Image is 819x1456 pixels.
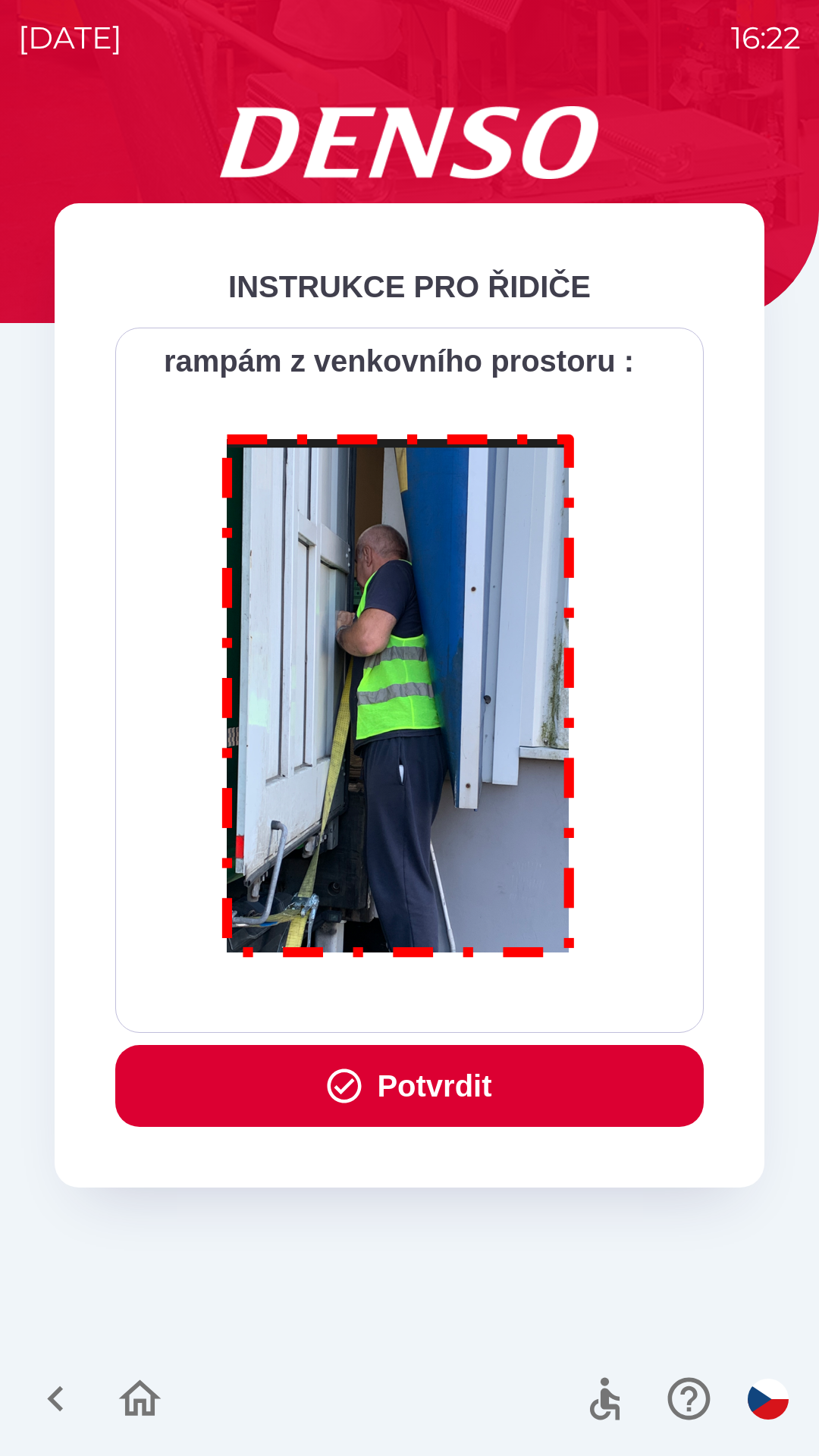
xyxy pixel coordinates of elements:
[748,1379,789,1420] img: cs flag
[205,414,593,971] img: M8MNayrTL6gAAAABJRU5ErkJggg==
[731,15,801,61] p: 16:22
[115,1045,704,1127] button: Potvrdit
[18,15,122,61] p: [DATE]
[115,264,704,309] div: INSTRUKCE PRO ŘIDIČE
[55,106,764,179] img: Logo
